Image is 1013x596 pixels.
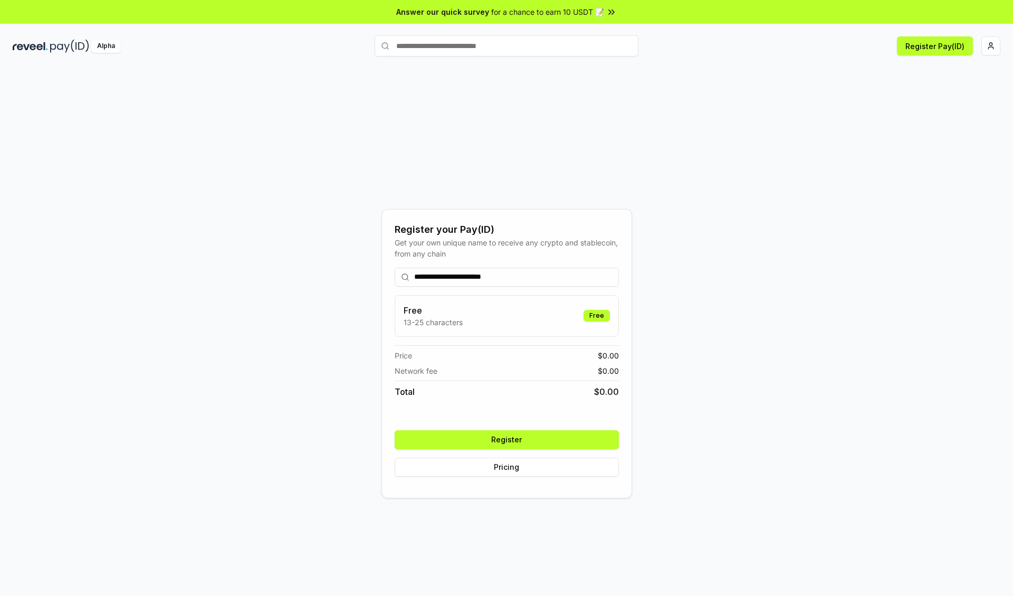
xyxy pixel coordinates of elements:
[395,365,437,376] span: Network fee
[584,310,610,321] div: Free
[395,430,619,449] button: Register
[404,317,463,328] p: 13-25 characters
[91,40,121,53] div: Alpha
[491,6,604,17] span: for a chance to earn 10 USDT 📝
[395,350,412,361] span: Price
[395,385,415,398] span: Total
[395,458,619,477] button: Pricing
[50,40,89,53] img: pay_id
[594,385,619,398] span: $ 0.00
[598,350,619,361] span: $ 0.00
[396,6,489,17] span: Answer our quick survey
[598,365,619,376] span: $ 0.00
[395,222,619,237] div: Register your Pay(ID)
[13,40,48,53] img: reveel_dark
[897,36,973,55] button: Register Pay(ID)
[404,304,463,317] h3: Free
[395,237,619,259] div: Get your own unique name to receive any crypto and stablecoin, from any chain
